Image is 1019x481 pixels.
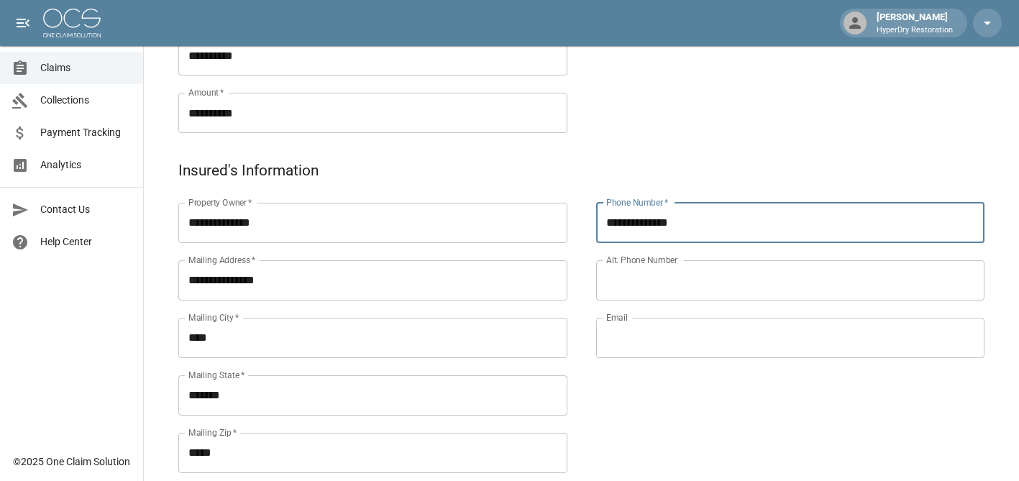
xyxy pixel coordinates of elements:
label: Property Owner [188,196,252,209]
span: Payment Tracking [40,125,132,140]
label: Mailing State [188,369,245,381]
div: [PERSON_NAME] [871,10,959,36]
button: open drawer [9,9,37,37]
span: Analytics [40,157,132,173]
label: Mailing City [188,311,239,324]
label: Mailing Zip [188,426,237,439]
div: © 2025 One Claim Solution [13,454,130,469]
label: Phone Number [606,196,668,209]
span: Collections [40,93,132,108]
span: Contact Us [40,202,132,217]
label: Amount [188,86,224,99]
span: Claims [40,60,132,75]
label: Mailing Address [188,254,255,266]
label: Alt. Phone Number [606,254,677,266]
span: Help Center [40,234,132,249]
img: ocs-logo-white-transparent.png [43,9,101,37]
p: HyperDry Restoration [877,24,953,37]
label: Email [606,311,628,324]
